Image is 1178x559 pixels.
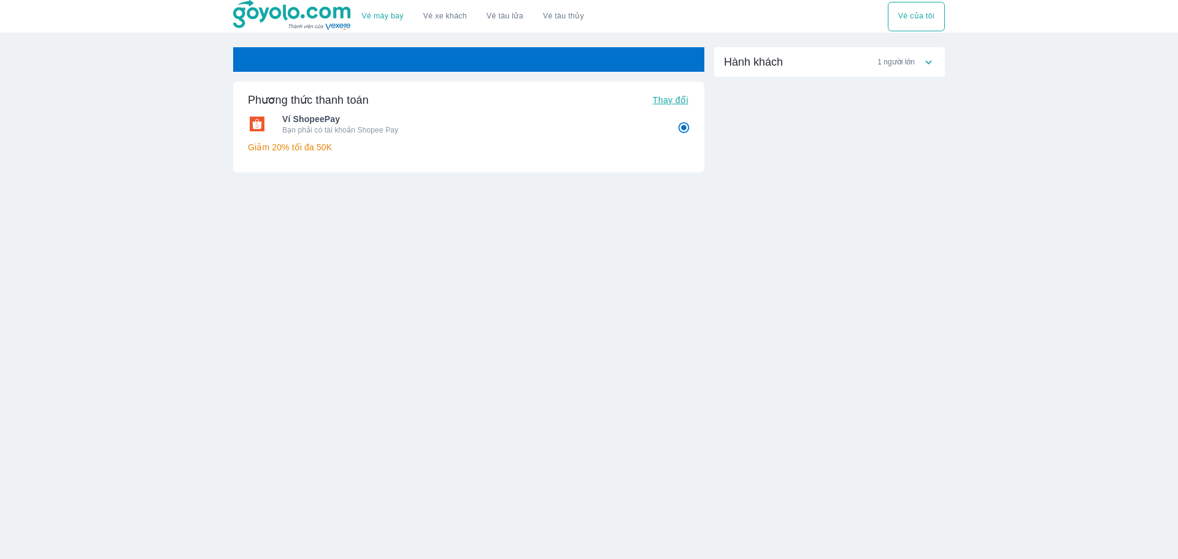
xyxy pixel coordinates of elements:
div: Ví ShopeePayVí ShopeePayBạn phải có tài khoản Shopee Pay [248,109,690,139]
p: Giảm 20% tối đa 50K [248,141,690,153]
span: Thay đổi [653,95,688,105]
button: Vé tàu thủy [533,2,594,31]
span: 1 người lớn [877,57,915,67]
button: Vé của tôi [888,2,945,31]
button: Thay đổi [648,91,693,109]
a: Vé máy bay [362,12,404,21]
div: choose transportation mode [888,2,945,31]
img: Ví ShopeePay [248,117,266,131]
div: choose transportation mode [352,2,594,31]
span: Ví ShopeePay [282,113,660,125]
div: Hành khách1 người lớn [714,47,945,77]
a: Vé xe khách [423,12,467,21]
h6: Phương thức thanh toán [248,93,369,107]
a: Vé tàu lửa [477,2,533,31]
span: Hành khách [724,55,783,69]
p: Bạn phải có tài khoản Shopee Pay [282,125,660,135]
